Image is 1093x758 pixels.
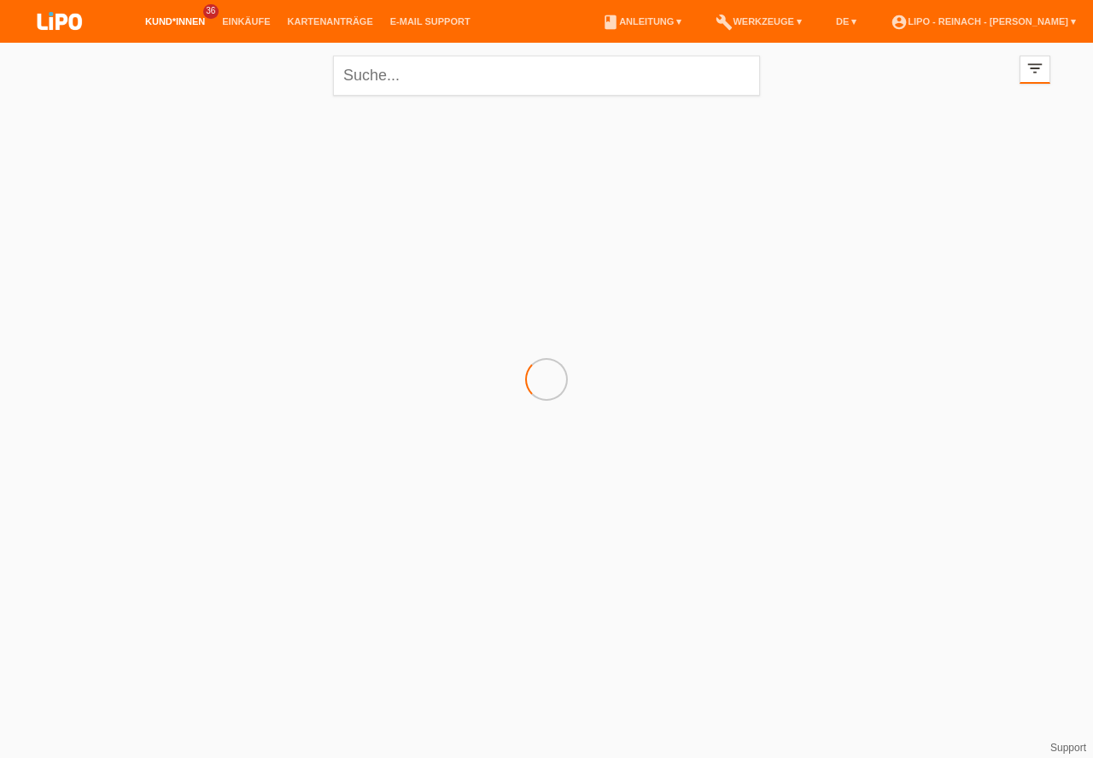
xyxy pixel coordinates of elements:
[716,14,733,31] i: build
[602,14,619,31] i: book
[882,16,1084,26] a: account_circleLIPO - Reinach - [PERSON_NAME] ▾
[382,16,479,26] a: E-Mail Support
[1050,742,1086,754] a: Support
[891,14,908,31] i: account_circle
[593,16,690,26] a: bookAnleitung ▾
[707,16,810,26] a: buildWerkzeuge ▾
[279,16,382,26] a: Kartenanträge
[213,16,278,26] a: Einkäufe
[1026,59,1044,78] i: filter_list
[137,16,213,26] a: Kund*innen
[827,16,865,26] a: DE ▾
[17,35,102,48] a: LIPO pay
[333,56,760,96] input: Suche...
[203,4,219,19] span: 36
